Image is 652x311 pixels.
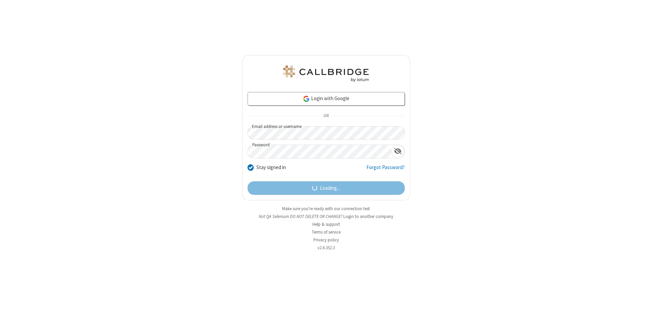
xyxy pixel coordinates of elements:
a: Help & support [312,221,340,227]
img: QA Selenium DO NOT DELETE OR CHANGE [282,66,370,82]
input: Email address or username [248,126,405,140]
label: Stay signed in [256,164,286,171]
a: Make sure you're ready with our connection test [282,206,370,212]
img: google-icon.png [303,95,310,103]
div: Show password [391,145,404,158]
button: Loading... [248,181,405,195]
a: Forgot Password? [366,164,405,177]
span: OR [321,111,331,121]
input: Password [248,145,391,158]
iframe: Chat [635,293,647,306]
li: v2.6.352.3 [242,244,410,251]
a: Login with Google [248,92,405,106]
span: Loading... [320,184,340,192]
button: Login to another company [343,213,393,220]
a: Terms of service [312,229,341,235]
a: Privacy policy [313,237,339,243]
li: Not QA Selenium DO NOT DELETE OR CHANGE? [242,213,410,220]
